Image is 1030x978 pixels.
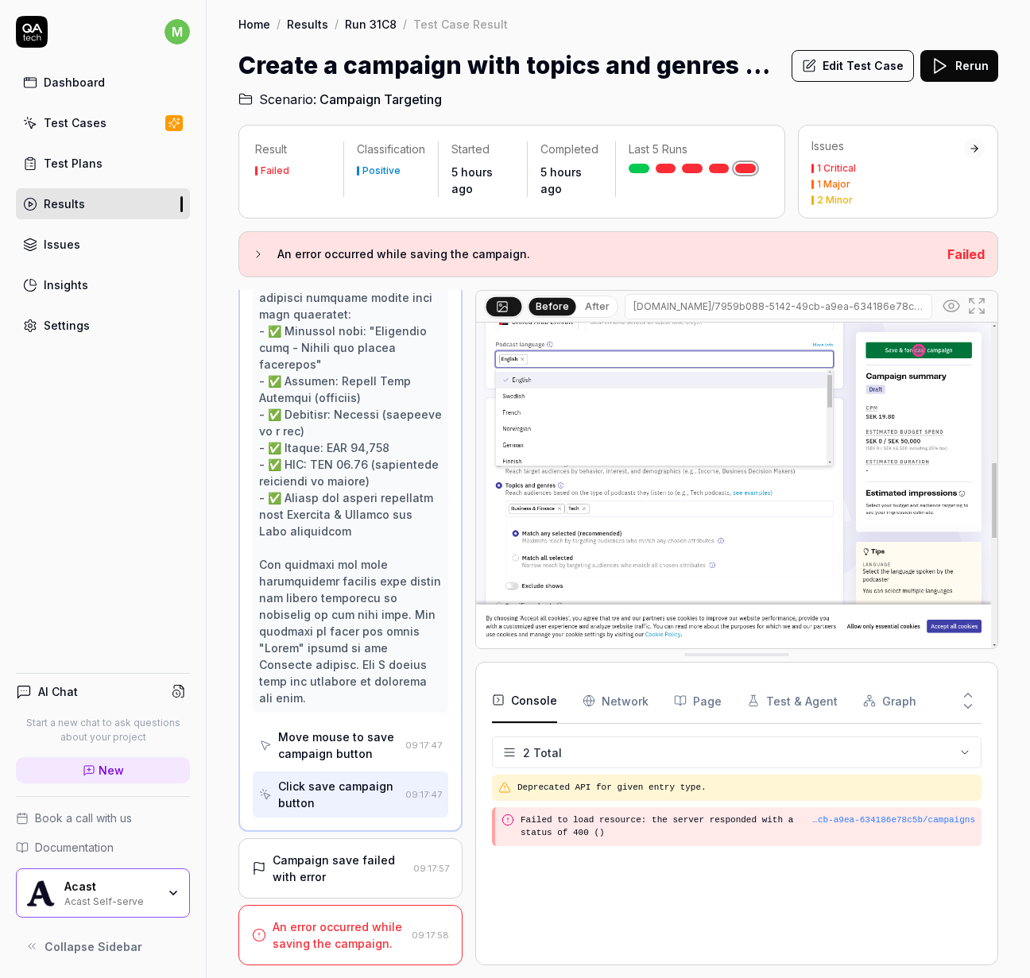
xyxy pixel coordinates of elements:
[16,868,190,918] button: Acast LogoAcastAcast Self-serve
[964,293,989,319] button: Open in full screen
[44,195,85,212] div: Results
[817,180,850,189] div: 1 Major
[44,317,90,334] div: Settings
[38,683,78,700] h4: AI Chat
[255,141,331,157] p: Result
[35,839,114,856] span: Documentation
[165,16,190,48] button: m
[517,781,975,794] pre: Deprecated API for given entry type.
[540,165,582,195] time: 5 hours ago
[287,16,328,32] a: Results
[278,778,399,811] div: Click save campaign button
[939,293,964,319] button: Show all interative elements
[863,678,916,723] button: Graph
[629,141,756,157] p: Last 5 Runs
[405,789,442,800] time: 09:17:47
[521,814,975,840] pre: Failed to load resource: the server responded with a status of 400 ()
[35,810,132,826] span: Book a call with us
[256,90,316,109] span: Scenario:
[920,50,998,82] button: Rerun
[64,879,157,894] div: Acast
[16,839,190,856] a: Documentation
[674,678,722,723] button: Page
[16,269,190,300] a: Insights
[451,165,493,195] time: 5 hours ago
[319,90,442,109] span: Campaign Targeting
[413,16,508,32] div: Test Case Result
[238,16,270,32] a: Home
[16,930,190,962] button: Collapse Sidebar
[362,166,401,176] div: Positive
[99,762,124,779] span: New
[747,678,838,723] button: Test & Agent
[44,236,80,253] div: Issues
[16,188,190,219] a: Results
[579,298,616,315] button: After
[335,16,339,32] div: /
[273,918,405,952] div: An error occurred while saving the campaign.
[529,297,575,315] button: Before
[16,148,190,179] a: Test Plans
[277,245,935,264] h3: An error occurred while saving the campaign.
[413,863,449,874] time: 09:17:57
[261,166,289,176] div: Failed
[44,74,105,91] div: Dashboard
[165,19,190,44] span: m
[540,141,602,157] p: Completed
[44,276,88,293] div: Insights
[357,141,425,157] p: Classification
[812,814,975,827] button: …cb-a9ea-634186e78c5b/campaigns
[16,310,190,341] a: Settings
[16,67,190,98] a: Dashboard
[16,757,190,783] a: New
[16,229,190,260] a: Issues
[277,16,281,32] div: /
[16,716,190,744] p: Start a new chat to ask questions about your project
[451,141,513,157] p: Started
[817,164,856,173] div: 1 Critical
[16,107,190,138] a: Test Cases
[412,930,449,941] time: 09:17:58
[45,938,142,955] span: Collapse Sidebar
[405,740,442,751] time: 09:17:47
[44,155,103,172] div: Test Plans
[583,678,649,723] button: Network
[253,771,448,818] button: Click save campaign button09:17:47
[16,810,190,826] a: Book a call with us
[44,114,106,131] div: Test Cases
[252,245,935,264] button: An error occurred while saving the campaign.
[26,879,55,907] img: Acast Logo
[253,722,448,768] button: Move mouse to save campaign button09:17:47
[278,729,399,762] div: Move mouse to save campaign button
[492,678,557,723] button: Console
[64,894,157,906] div: Acast Self-serve
[476,323,997,648] img: Screenshot
[792,50,914,82] button: Edit Test Case
[273,852,407,885] div: Campaign save failed with error
[947,246,985,262] span: Failed
[238,90,442,109] a: Scenario:Campaign Targeting
[403,16,407,32] div: /
[817,195,853,205] div: 2 Minor
[811,138,964,154] div: Issues
[345,16,397,32] a: Run 31C8
[238,48,779,83] h1: Create a campaign with topics and genres targeting (any)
